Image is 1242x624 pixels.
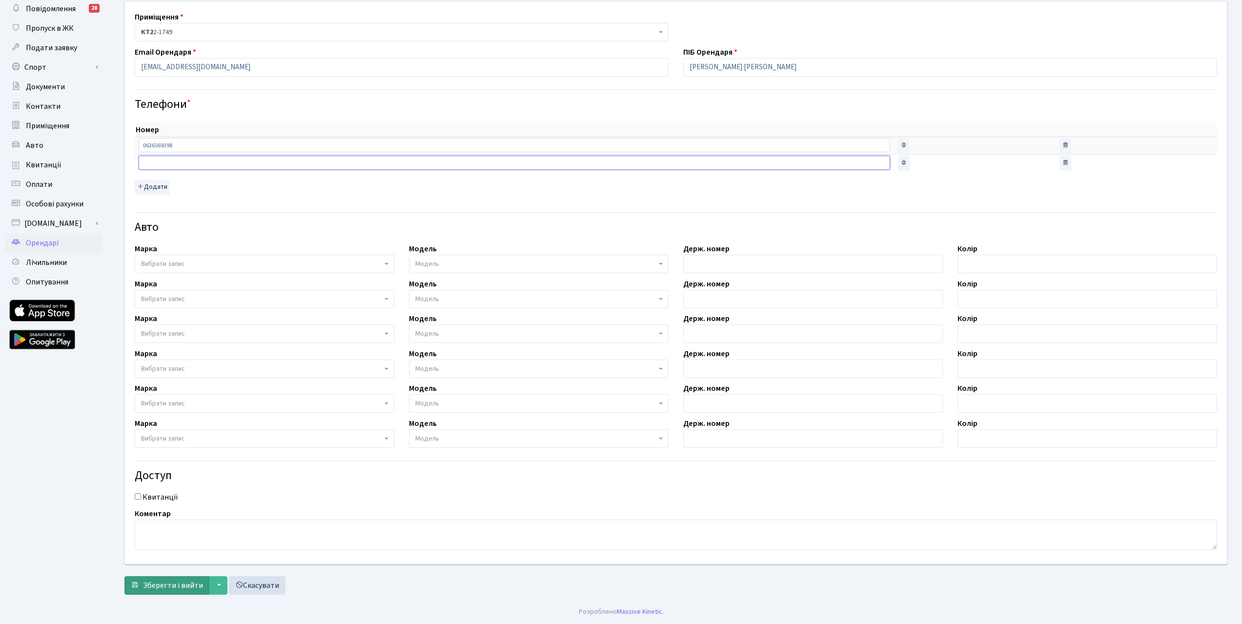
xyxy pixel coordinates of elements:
[26,257,67,268] span: Лічильники
[415,434,439,443] span: Модель
[26,3,76,14] span: Повідомлення
[135,11,183,23] label: Приміщення
[5,233,102,253] a: Орендарі
[409,418,437,429] label: Модель
[26,42,77,53] span: Подати заявку
[26,277,68,287] span: Опитування
[5,116,102,136] a: Приміщення
[415,294,439,304] span: Модель
[683,243,730,255] label: Держ. номер
[957,278,977,290] label: Колір
[5,214,102,233] a: [DOMAIN_NAME]
[5,38,102,58] a: Подати заявку
[135,58,669,77] input: Буде використано в якості логіна
[135,313,157,324] label: Марка
[683,348,730,360] label: Держ. номер
[89,4,100,13] div: 28
[26,101,61,112] span: Контакти
[5,97,102,116] a: Контакти
[143,580,203,591] span: Зберегти і вийти
[135,180,170,195] button: Додати
[141,434,185,443] span: Вибрати запис
[617,606,662,617] a: Massive Kinetic
[124,576,209,595] button: Зберегти і вийти
[683,46,737,58] label: ПІБ Орендаря
[135,46,196,58] label: Email Орендаря
[135,278,157,290] label: Марка
[141,399,185,408] span: Вибрати запис
[415,329,439,339] span: Модель
[141,27,656,37] span: <b>КТ2</b>&nbsp;&nbsp;&nbsp;2-1749
[5,253,102,272] a: Лічильники
[26,179,52,190] span: Оплати
[683,418,730,429] label: Держ. номер
[135,23,669,41] span: <b>КТ2</b>&nbsp;&nbsp;&nbsp;2-1749
[415,364,439,374] span: Модель
[683,382,730,394] label: Держ. номер
[26,140,43,151] span: Авто
[683,313,730,324] label: Держ. номер
[5,155,102,175] a: Квитанції
[26,23,74,34] span: Пропуск в ЖК
[26,160,61,170] span: Квитанції
[579,606,664,617] div: Розроблено .
[141,294,185,304] span: Вибрати запис
[415,399,439,408] span: Модель
[135,418,157,429] label: Марка
[957,382,977,394] label: Колір
[5,19,102,38] a: Пропуск в ЖК
[415,259,439,269] span: Модель
[141,27,153,37] b: КТ2
[5,175,102,194] a: Оплати
[26,238,59,248] span: Орендарі
[5,58,102,77] a: Спорт
[135,348,157,360] label: Марка
[683,278,730,290] label: Держ. номер
[141,259,185,269] span: Вибрати запис
[5,77,102,97] a: Документи
[957,348,977,360] label: Колір
[5,136,102,155] a: Авто
[957,313,977,324] label: Колір
[409,313,437,324] label: Модель
[26,199,83,209] span: Особові рахунки
[135,221,1217,235] h4: Авто
[135,469,1217,483] h4: Доступ
[5,194,102,214] a: Особові рахунки
[5,272,102,292] a: Опитування
[957,418,977,429] label: Колір
[135,243,157,255] label: Марка
[409,243,437,255] label: Модель
[135,382,157,394] label: Марка
[409,382,437,394] label: Модель
[141,364,185,374] span: Вибрати запис
[143,491,178,503] label: Квитанції
[135,123,894,137] th: Номер
[135,98,1217,112] h4: Телефони
[409,278,437,290] label: Модель
[135,508,171,520] label: Коментар
[957,243,977,255] label: Колір
[26,121,69,131] span: Приміщення
[26,81,65,92] span: Документи
[229,576,285,595] a: Скасувати
[409,348,437,360] label: Модель
[141,329,185,339] span: Вибрати запис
